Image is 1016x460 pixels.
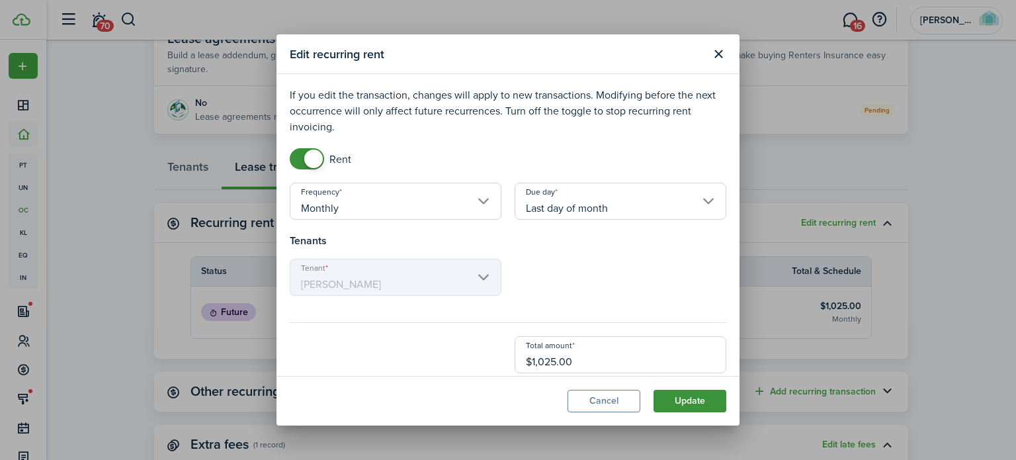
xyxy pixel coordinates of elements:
[568,390,640,412] button: Cancel
[707,43,730,66] button: Close modal
[654,390,726,412] button: Update
[290,233,726,249] h4: Tenants
[515,336,726,373] input: 0.00
[290,41,704,67] modal-title: Edit recurring rent
[290,87,726,135] p: If you edit the transaction, changes will apply to new transactions. Modifying before the next oc...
